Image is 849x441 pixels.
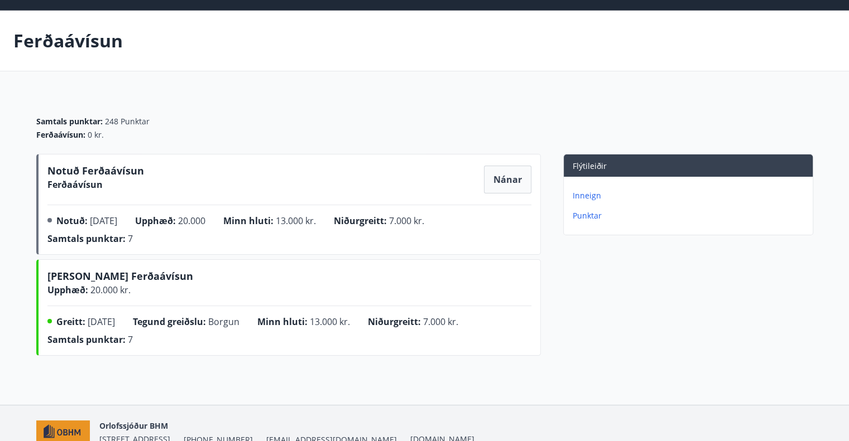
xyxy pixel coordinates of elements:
span: Nánar [493,173,522,186]
span: 0 kr. [88,129,104,140]
span: 7.000 kr. [389,215,424,227]
span: Ferðaávísun [47,178,103,191]
span: Samtals punktar : [47,333,126,346]
span: Notuð : [56,215,88,227]
span: Orlofssjóður BHM [99,420,167,431]
span: Greitt : [56,316,85,328]
span: [DATE] [88,316,115,328]
button: Nánar [485,166,531,193]
span: Flýtileiðir [573,161,607,171]
span: Notuð Ferðaávísun [47,164,144,182]
span: Borgun [208,316,239,328]
span: Ferðaávísun : [36,129,85,140]
span: Minn hluti : [223,215,274,227]
span: Upphæð : [47,284,88,296]
p: Ferðaávísun [13,28,123,53]
p: Punktar [573,210,808,221]
span: Samtals punktar : [36,116,103,127]
span: [DATE] [90,215,117,227]
span: Samtals punktar : [47,232,126,245]
span: Niðurgreitt : [334,215,387,227]
p: Inneign [573,190,808,201]
span: 7 [128,232,133,245]
span: Upphæð : [135,215,176,227]
span: 13.000 kr. [276,215,316,227]
span: [PERSON_NAME] Ferðaávísun [47,269,193,287]
span: Niðurgreitt : [368,316,421,328]
span: 20.000 kr. [88,284,131,296]
span: 7 [128,333,133,346]
span: 13.000 kr. [310,316,350,328]
span: 248 Punktar [105,116,150,127]
span: 20.000 [178,215,205,227]
span: 7.000 kr. [423,316,458,328]
span: Minn hluti : [257,316,308,328]
span: Tegund greiðslu : [133,316,206,328]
